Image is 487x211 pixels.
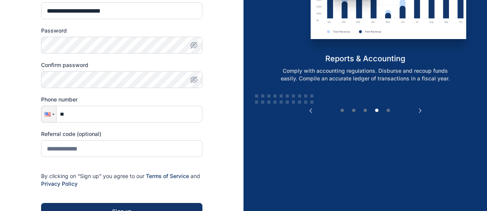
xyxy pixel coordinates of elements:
[307,107,315,114] button: Previous
[41,27,202,34] label: Password
[384,107,392,114] button: 5
[361,107,369,114] button: 3
[267,67,464,82] p: Comply with accounting regulations. Disburse and recoup funds easily. Compile an accurate ledger ...
[146,173,189,179] a: Terms of Service
[259,53,472,64] h5: reports & accounting
[41,96,202,103] label: Phone number
[41,61,202,69] label: Confirm password
[41,130,202,138] label: Referral code (optional)
[350,107,358,114] button: 2
[373,107,381,114] button: 4
[416,107,424,114] button: Next
[41,106,56,122] div: United States: + 1
[338,107,346,114] button: 1
[41,172,202,188] p: By clicking on “Sign up” you agree to our and
[41,180,78,187] a: Privacy Policy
